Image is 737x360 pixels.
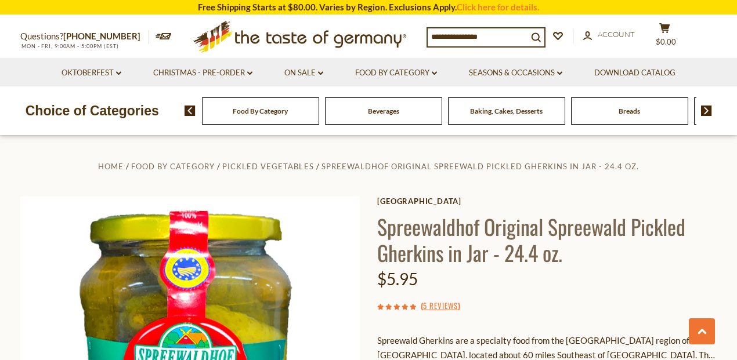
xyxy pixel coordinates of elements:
span: MON - FRI, 9:00AM - 5:00PM (EST) [20,43,119,49]
h1: Spreewaldhof Original Spreewald Pickled Gherkins in Jar - 24.4 oz. [377,213,717,266]
a: Food By Category [233,107,288,115]
a: Seasons & Occasions [469,67,562,79]
a: Download Catalog [594,67,675,79]
a: Oktoberfest [62,67,121,79]
a: 5 Reviews [423,300,458,312]
a: On Sale [284,67,323,79]
a: Christmas - PRE-ORDER [153,67,252,79]
a: Food By Category [355,67,437,79]
span: Account [598,30,635,39]
a: [PHONE_NUMBER] [63,31,140,41]
a: [GEOGRAPHIC_DATA] [377,197,717,206]
img: previous arrow [185,106,196,116]
a: Pickled Vegetables [222,162,313,171]
button: $0.00 [647,23,682,52]
a: Food By Category [131,162,215,171]
a: Beverages [368,107,399,115]
a: Baking, Cakes, Desserts [470,107,543,115]
a: Click here for details. [457,2,539,12]
span: $5.95 [377,269,418,289]
p: Questions? [20,29,149,44]
img: next arrow [701,106,712,116]
span: $0.00 [656,37,676,46]
a: Breads [619,107,640,115]
a: Home [98,162,124,171]
span: ( ) [421,300,460,311]
a: Account [583,28,635,41]
a: Spreewaldhof Original Spreewald Pickled Gherkins in Jar - 24.4 oz. [321,162,639,171]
